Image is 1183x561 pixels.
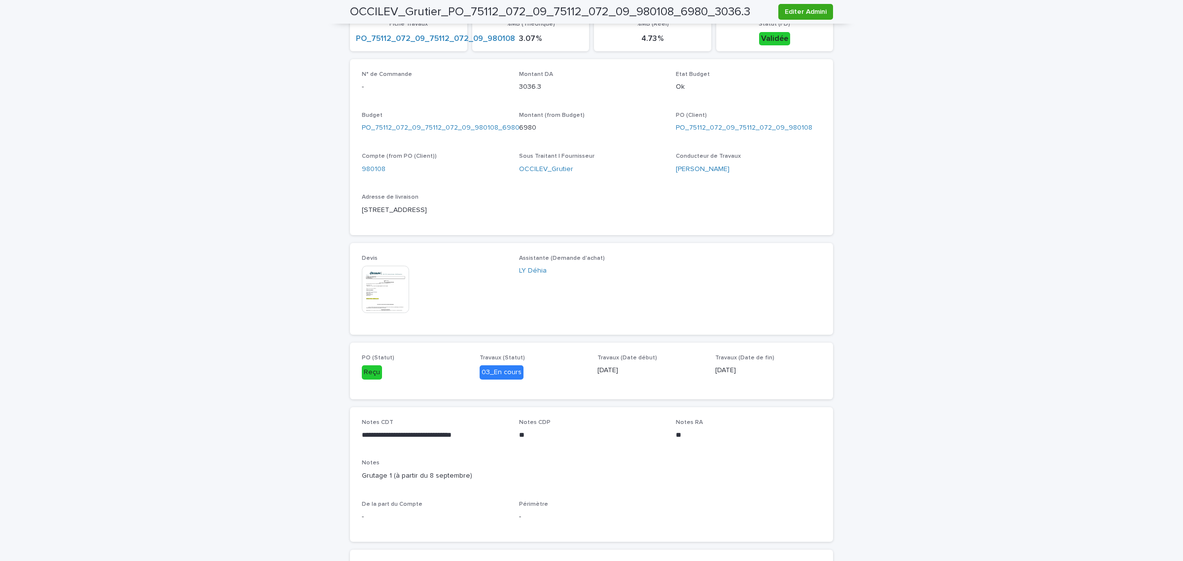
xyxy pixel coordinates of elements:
[715,355,774,361] span: Travaux (Date de fin)
[362,123,520,133] a: PO_75112_072_09_75112_072_09_980108_6980
[519,501,548,507] span: Périmètre
[600,34,705,43] p: 4.73 %
[519,420,551,425] span: Notes CDP
[676,123,812,133] a: PO_75112_072_09_75112_072_09_980108
[350,5,750,19] h2: OCCILEV_Grutier_PO_75112_072_09_75112_072_09_980108_6980_3036.3
[759,21,790,27] span: Statut (FD)
[597,355,657,361] span: Travaux (Date début)
[519,123,664,133] p: 6980
[362,71,412,77] span: N° de Commande
[676,112,707,118] span: PO (Client)
[676,71,710,77] span: Etat Budget
[389,21,428,27] span: Fiche Travaux
[636,21,669,27] span: %MB (Réel)
[759,32,790,45] div: Validée
[362,194,418,200] span: Adresse de livraison
[362,471,821,481] p: Grutage 1 (à partir du 8 septembre)
[785,7,827,17] span: Editer Admini
[676,420,703,425] span: Notes RA
[356,34,515,43] a: PO_75112_072_09_75112_072_09_980108
[362,460,380,466] span: Notes
[519,164,573,175] a: OCCILEV_Grutier
[519,512,664,522] p: -
[362,501,422,507] span: De la part du Compte
[480,355,525,361] span: Travaux (Statut)
[597,365,703,376] p: [DATE]
[519,112,585,118] span: Montant (from Budget)
[676,82,821,92] p: Ok
[519,71,553,77] span: Montant DA
[362,82,507,92] p: -
[362,205,507,215] p: [STREET_ADDRESS]
[362,255,378,261] span: Devis
[480,365,523,380] div: 03_En cours
[362,153,437,159] span: Compte (from PO (Client))
[519,255,605,261] span: Assistante (Demande d'achat)
[519,266,547,276] a: LY Déhia
[362,512,507,522] p: -
[478,34,584,43] p: 3.07 %
[676,164,730,175] a: [PERSON_NAME]
[362,112,383,118] span: Budget
[506,21,555,27] span: %MB (Théorique)
[362,365,382,380] div: Reçu
[715,365,821,376] p: [DATE]
[362,420,393,425] span: Notes CDT
[362,355,394,361] span: PO (Statut)
[778,4,833,20] button: Editer Admini
[362,164,385,175] a: 980108
[519,82,664,92] p: 3036.3
[519,153,594,159] span: Sous Traitant | Fournisseur
[676,153,741,159] span: Conducteur de Travaux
